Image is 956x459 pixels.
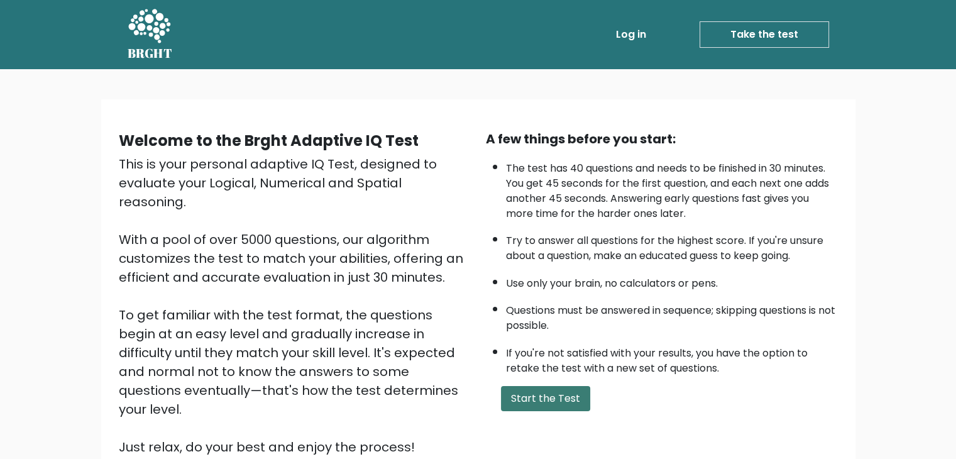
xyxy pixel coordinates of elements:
[128,46,173,61] h5: BRGHT
[486,130,838,148] div: A few things before you start:
[506,155,838,221] li: The test has 40 questions and needs to be finished in 30 minutes. You get 45 seconds for the firs...
[506,270,838,291] li: Use only your brain, no calculators or pens.
[128,5,173,64] a: BRGHT
[501,386,590,411] button: Start the Test
[119,155,471,456] div: This is your personal adaptive IQ Test, designed to evaluate your Logical, Numerical and Spatial ...
[700,21,829,48] a: Take the test
[611,22,651,47] a: Log in
[506,297,838,333] li: Questions must be answered in sequence; skipping questions is not possible.
[119,130,419,151] b: Welcome to the Brght Adaptive IQ Test
[506,227,838,263] li: Try to answer all questions for the highest score. If you're unsure about a question, make an edu...
[506,340,838,376] li: If you're not satisfied with your results, you have the option to retake the test with a new set ...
